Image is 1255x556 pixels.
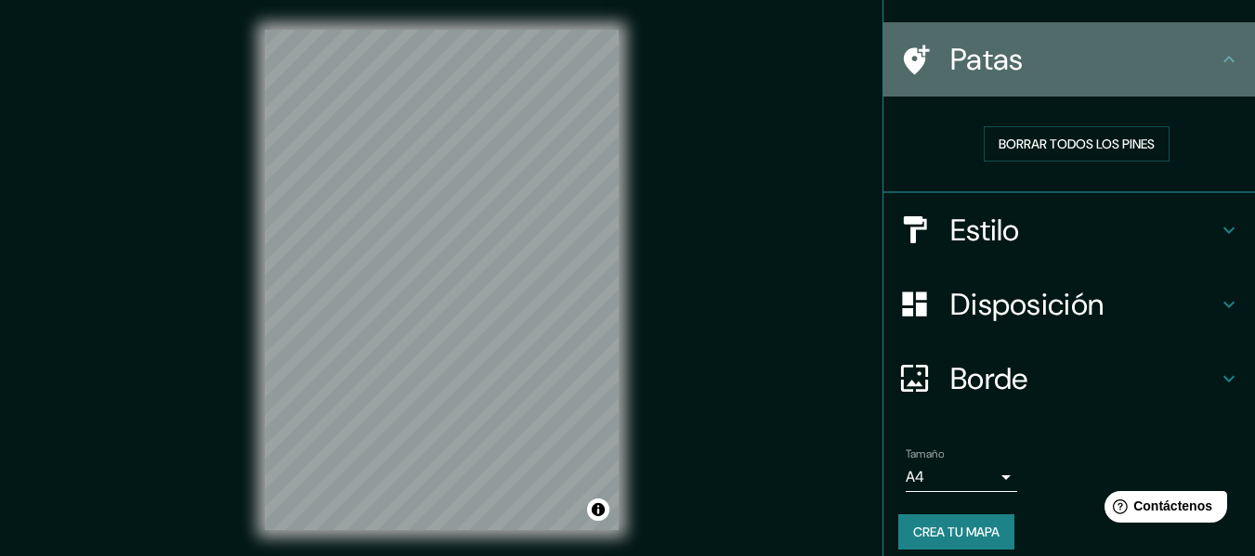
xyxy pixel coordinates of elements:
[883,267,1255,342] div: Disposición
[950,211,1020,250] font: Estilo
[587,498,609,521] button: Activar o desactivar atribución
[883,22,1255,97] div: Patas
[984,126,1170,162] button: Borrar todos los pines
[950,285,1104,324] font: Disposición
[265,30,619,530] canvas: Mapa
[950,40,1024,79] font: Patas
[883,193,1255,267] div: Estilo
[950,359,1028,398] font: Borde
[999,136,1155,152] font: Borrar todos los pines
[906,467,924,486] font: A4
[913,524,1000,540] font: Crea tu mapa
[906,446,944,461] font: Tamaño
[906,462,1017,492] div: A4
[898,514,1014,550] button: Crea tu mapa
[883,342,1255,416] div: Borde
[1090,484,1235,536] iframe: Lanzador de widgets de ayuda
